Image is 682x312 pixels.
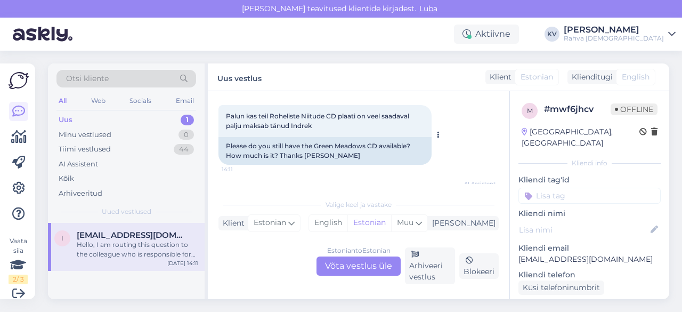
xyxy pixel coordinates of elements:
div: # mwf6jhcv [544,103,611,116]
span: 14:11 [222,165,262,173]
span: indreklindepuu@gmail.com [77,230,188,240]
div: Küsi telefoninumbrit [518,281,604,295]
input: Lisa tag [518,188,661,204]
div: 44 [174,144,194,155]
span: Palun kas teil Roheliste Niitude CD plaati on veel saadaval palju maksab tänud Indrek [226,112,411,130]
span: English [622,71,649,83]
div: Socials [127,94,153,108]
div: English [309,215,347,231]
div: Estonian [347,215,391,231]
p: Kliendi nimi [518,208,661,219]
span: AI Assistent [456,180,496,188]
div: 1 [181,115,194,125]
div: Tiimi vestlused [59,144,111,155]
div: 2 / 3 [9,275,28,284]
div: Blokeeri [459,253,499,279]
p: Kliendi tag'id [518,174,661,186]
div: Web [89,94,108,108]
span: Estonian [521,71,553,83]
div: Arhiveeri vestlus [405,247,455,284]
p: Kliendi email [518,243,661,254]
div: Klient [485,71,511,83]
div: Aktiivne [454,25,519,44]
div: Uus [59,115,72,125]
div: Estonian to Estonian [327,246,391,255]
div: Kõik [59,173,74,184]
div: KV [545,27,559,42]
div: Võta vestlus üle [316,257,401,276]
div: Valige keel ja vastake [218,200,499,210]
div: All [56,94,69,108]
div: Klienditugi [567,71,613,83]
img: Askly Logo [9,72,29,89]
span: m [527,107,533,115]
div: Email [174,94,196,108]
div: Rahva [DEMOGRAPHIC_DATA] [564,34,664,43]
span: Luba [416,4,441,13]
a: [PERSON_NAME]Rahva [DEMOGRAPHIC_DATA] [564,26,676,43]
div: Minu vestlused [59,130,111,140]
span: Otsi kliente [66,73,109,84]
span: Muu [397,218,413,227]
div: Kliendi info [518,158,661,168]
div: AI Assistent [59,159,98,170]
div: Vaata siia [9,236,28,284]
div: [PERSON_NAME] [564,26,664,34]
span: Estonian [254,217,286,229]
label: Uus vestlus [217,70,262,84]
span: i [61,234,63,242]
div: Arhiveeritud [59,188,102,199]
div: Please do you still have the Green Meadows CD available? How much is it? Thanks [PERSON_NAME] [218,137,432,165]
span: Offline [611,103,657,115]
div: Hello, I am routing this question to the colleague who is responsible for this topic. The reply m... [77,240,198,259]
input: Lisa nimi [519,224,648,236]
p: [EMAIL_ADDRESS][DOMAIN_NAME] [518,254,661,265]
p: Kliendi telefon [518,269,661,281]
div: [GEOGRAPHIC_DATA], [GEOGRAPHIC_DATA] [522,126,639,149]
div: [PERSON_NAME] [428,218,496,229]
div: [DATE] 14:11 [167,259,198,267]
span: Uued vestlused [102,207,151,217]
div: 0 [178,130,194,140]
div: Klient [218,218,245,229]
